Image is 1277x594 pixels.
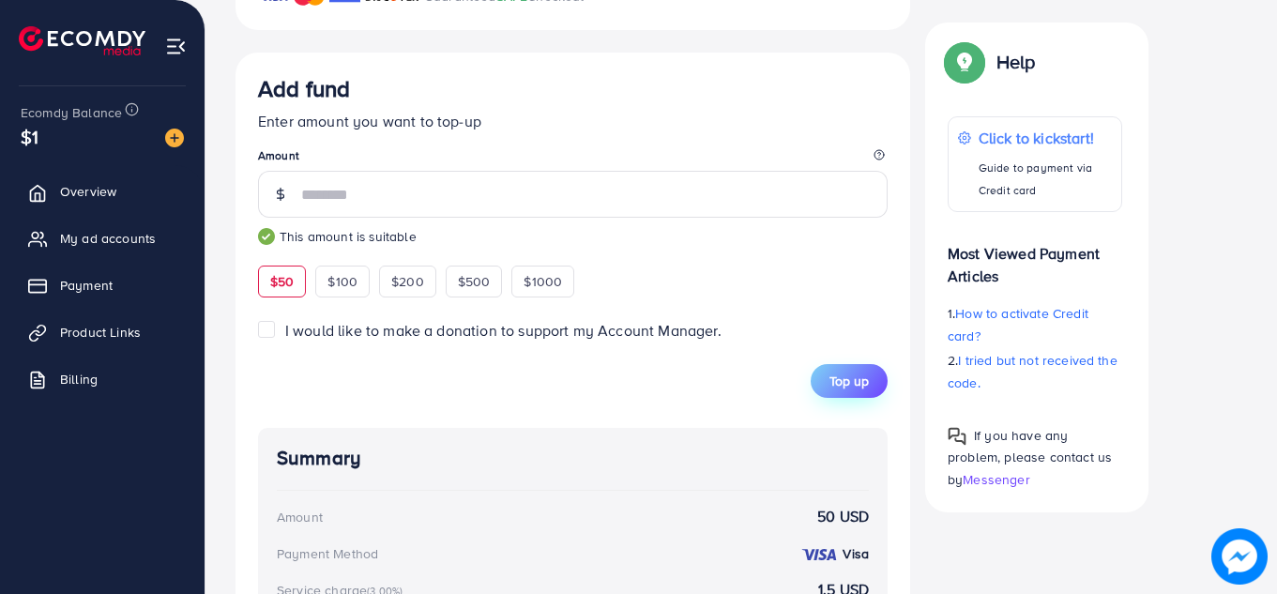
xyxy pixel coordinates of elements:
p: 2. [948,349,1122,394]
span: Messenger [963,469,1029,488]
span: $200 [391,272,424,291]
span: $50 [270,272,294,291]
img: Popup guide [948,45,981,79]
p: Click to kickstart! [979,127,1112,149]
img: Popup guide [948,427,966,446]
img: guide [258,228,275,245]
legend: Amount [258,147,888,171]
span: $1000 [524,272,562,291]
a: Product Links [14,313,190,351]
span: If you have any problem, please contact us by [948,426,1112,488]
small: This amount is suitable [258,227,888,246]
span: $1 [21,123,38,150]
strong: Visa [843,544,869,563]
p: Most Viewed Payment Articles [948,227,1122,287]
img: image [165,129,184,147]
h4: Summary [277,447,869,470]
p: Help [996,51,1036,73]
span: I tried but not received the code. [948,351,1117,392]
div: Payment Method [277,544,378,563]
h3: Add fund [258,75,350,102]
p: Guide to payment via Credit card [979,157,1112,202]
span: Top up [829,372,869,390]
span: Billing [60,370,98,388]
span: I would like to make a donation to support my Account Manager. [285,320,722,341]
span: Ecomdy Balance [21,103,122,122]
p: 1. [948,302,1122,347]
a: Billing [14,360,190,398]
span: $500 [458,272,491,291]
img: menu [165,36,187,57]
span: Overview [60,182,116,201]
span: Payment [60,276,113,295]
div: Amount [277,508,323,526]
a: My ad accounts [14,220,190,257]
a: Overview [14,173,190,210]
button: Top up [811,364,888,398]
a: Payment [14,267,190,304]
span: My ad accounts [60,229,156,248]
span: Product Links [60,323,141,342]
img: credit [800,547,838,562]
p: Enter amount you want to top-up [258,110,888,132]
img: image [1211,528,1268,585]
span: How to activate Credit card? [948,304,1088,345]
img: logo [19,26,145,55]
strong: 50 USD [817,506,869,527]
span: $100 [327,272,357,291]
